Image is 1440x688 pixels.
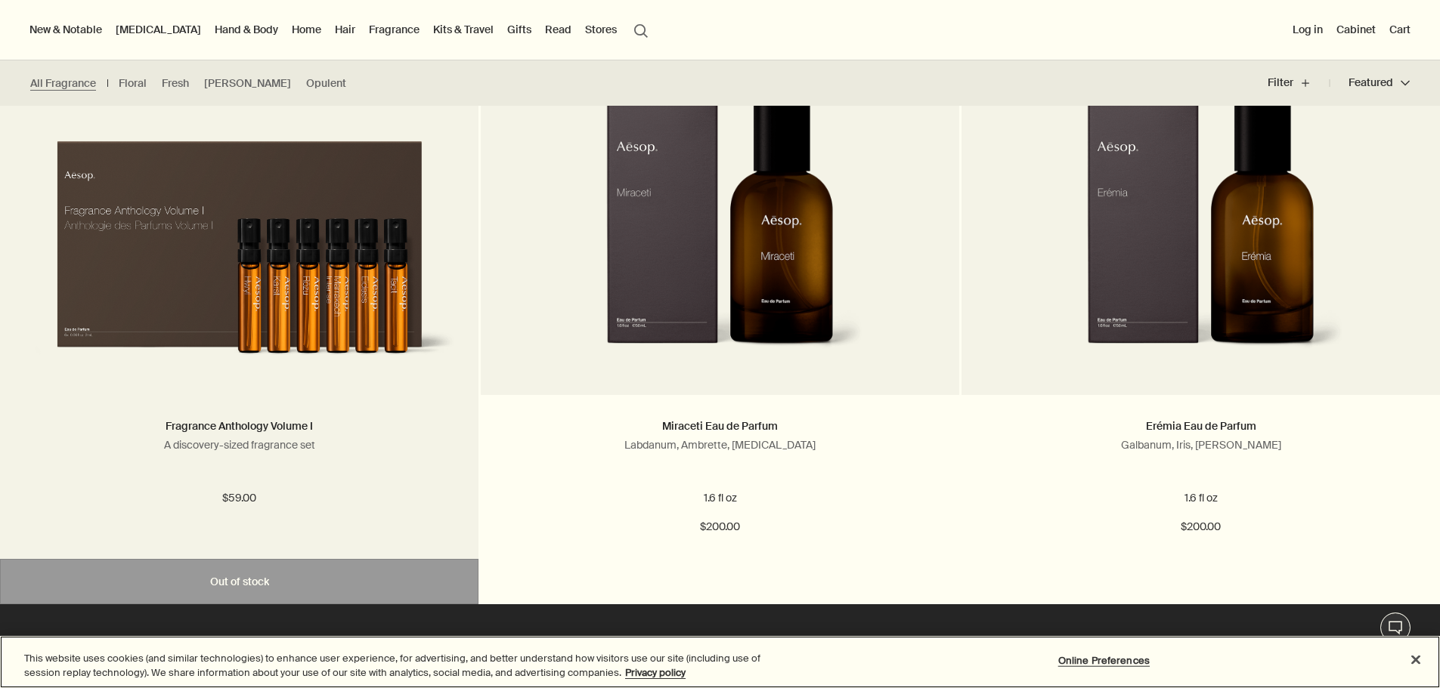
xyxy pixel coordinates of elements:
[481,93,959,395] a: Miraceti Eau de Parfume in amber bottle, next to cardboard carton.
[26,20,105,39] button: New & Notable
[430,20,497,39] a: Kits & Travel
[24,651,792,680] div: This website uses cookies (and similar technologies) to enhance user experience, for advertising,...
[30,76,96,91] a: All Fragrance
[162,76,189,91] a: Fresh
[366,20,423,39] a: Fragrance
[1181,518,1221,536] span: $200.00
[166,419,313,433] a: Fragrance Anthology Volume I
[1333,20,1379,39] a: Cabinet
[542,20,574,39] a: Read
[119,76,147,91] a: Floral
[1058,93,1344,372] img: Aesop Fragrance Eremia Eau de Parfum in amber glass bottle with outer carton
[1268,65,1330,101] button: Filter
[1057,646,1151,676] button: Online Preferences, Opens the preference center dialog
[289,20,324,39] a: Home
[662,419,778,433] a: Miraceti Eau de Parfum
[962,93,1440,395] a: Aesop Fragrance Eremia Eau de Parfum in amber glass bottle with outer carton
[113,20,204,39] a: [MEDICAL_DATA]
[504,20,534,39] a: Gifts
[582,20,620,39] button: Stores
[625,666,686,679] a: More information about your privacy, opens in a new tab
[1146,419,1256,433] a: Erémia Eau de Parfum
[1380,612,1411,643] button: Live Assistance
[1386,20,1414,39] button: Cart
[503,438,937,452] p: Labdanum, Ambrette, [MEDICAL_DATA]
[1290,20,1326,39] button: Log in
[700,518,740,536] span: $200.00
[222,489,256,508] span: $59.00
[627,15,655,44] button: Open search
[212,20,281,39] a: Hand & Body
[332,20,358,39] a: Hair
[306,76,346,91] a: Opulent
[984,438,1417,452] p: Galbanum, Iris, [PERSON_NAME]
[204,76,291,91] a: [PERSON_NAME]
[577,93,863,372] img: Miraceti Eau de Parfume in amber bottle, next to cardboard carton.
[23,110,456,372] img: Six small vials of fragrance housed in a paper pulp carton with a decorative sleeve.
[23,438,456,452] p: A discovery-sized fragrance set
[1330,65,1410,101] button: Featured
[1399,643,1432,677] button: Close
